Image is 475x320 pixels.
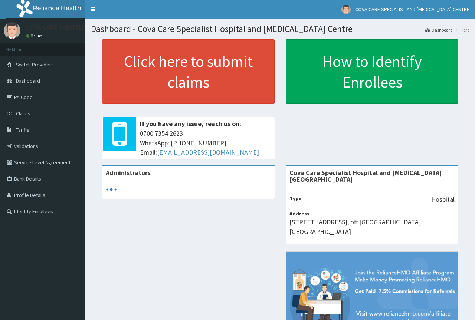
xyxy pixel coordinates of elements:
[453,27,469,33] li: Here
[16,61,54,68] span: Switch Providers
[4,22,20,39] img: User Image
[140,119,241,128] b: If you have any issue, reach us on:
[425,27,453,33] a: Dashboard
[289,210,309,217] b: Address
[16,77,40,84] span: Dashboard
[140,129,271,157] span: 0700 7354 2623 WhatsApp: [PHONE_NUMBER] Email:
[289,195,302,202] b: Type
[91,24,469,34] h1: Dashboard - Cova Care Specialist Hospital and [MEDICAL_DATA] Centre
[26,24,180,31] p: COVA CARE SPECIALIST AND [MEDICAL_DATA] CENTRE
[289,217,455,236] p: [STREET_ADDRESS], off [GEOGRAPHIC_DATA] [GEOGRAPHIC_DATA]
[16,126,29,133] span: Tariffs
[106,184,117,195] svg: audio-loading
[16,110,30,117] span: Claims
[106,168,151,177] b: Administrators
[157,148,259,156] a: [EMAIL_ADDRESS][DOMAIN_NAME]
[355,6,469,13] span: COVA CARE SPECIALIST AND [MEDICAL_DATA] CENTRE
[102,39,275,104] a: Click here to submit claims
[286,39,458,104] a: How to Identify Enrollees
[289,168,442,184] strong: Cova Care Specialist Hospital and [MEDICAL_DATA][GEOGRAPHIC_DATA]
[341,5,351,14] img: User Image
[431,195,455,204] p: Hospital
[26,33,44,39] a: Online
